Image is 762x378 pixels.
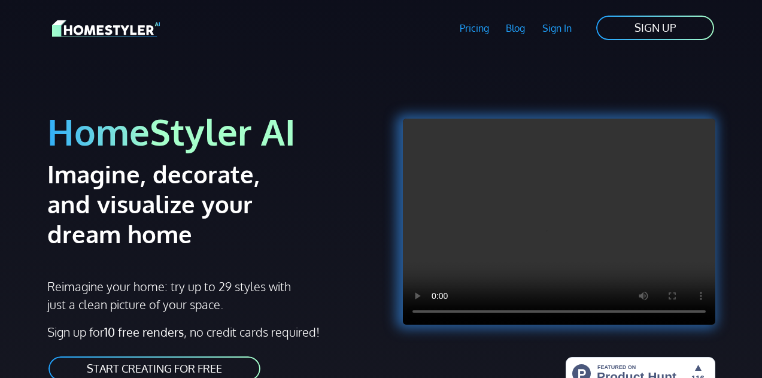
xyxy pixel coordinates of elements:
[534,14,581,42] a: Sign In
[47,323,374,341] p: Sign up for , no credit cards required!
[47,109,374,154] h1: HomeStyler AI
[595,14,715,41] a: SIGN UP
[47,277,293,313] p: Reimagine your home: try up to 29 styles with just a clean picture of your space.
[52,18,160,39] img: HomeStyler AI logo
[451,14,497,42] a: Pricing
[104,324,184,340] strong: 10 free renders
[47,159,309,249] h2: Imagine, decorate, and visualize your dream home
[497,14,534,42] a: Blog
